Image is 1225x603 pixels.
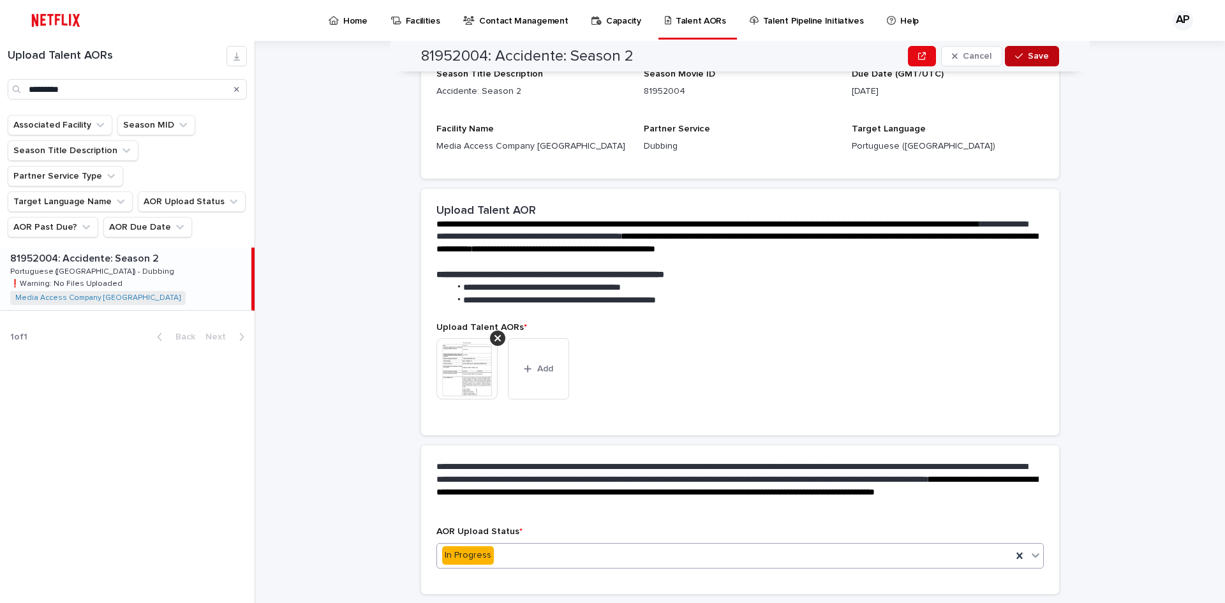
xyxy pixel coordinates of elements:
button: Target Language Name [8,191,133,212]
p: ❗️Warning: No Files Uploaded [10,277,125,288]
img: ifQbXi3ZQGMSEF7WDB7W [26,8,86,33]
p: Portuguese ([GEOGRAPHIC_DATA]) - Dubbing [10,265,177,276]
span: Partner Service [644,124,710,133]
button: AOR Upload Status [138,191,246,212]
p: Portuguese ([GEOGRAPHIC_DATA]) [852,140,1044,153]
a: Media Access Company [GEOGRAPHIC_DATA] [15,294,181,302]
button: Add [508,338,569,399]
button: Back [147,331,200,343]
p: 81952004: Accidente: Season 2 [10,250,161,265]
span: Season Movie ID [644,70,715,78]
button: Save [1005,46,1059,66]
span: Back [168,332,195,341]
div: AP [1173,10,1193,31]
p: Accidente: Season 2 [436,85,628,98]
p: 81952004 [644,85,836,98]
h1: Upload Talent AORs [8,49,226,63]
span: Upload Talent AORs [436,323,527,332]
button: Cancel [941,46,1002,66]
button: Next [200,331,255,343]
span: Target Language [852,124,926,133]
button: Season Title Description [8,140,138,161]
p: [DATE] [852,85,1044,98]
span: Due Date (GMT/UTC) [852,70,944,78]
button: Season MID [117,115,195,135]
p: Dubbing [644,140,836,153]
span: Facility Name [436,124,494,133]
button: Associated Facility [8,115,112,135]
span: Add [537,364,553,373]
h2: 81952004: Accidente: Season 2 [421,47,634,66]
input: Search [8,79,247,100]
h2: Upload Talent AOR [436,204,536,218]
span: AOR Upload Status [436,527,523,536]
span: Next [205,332,234,341]
span: Save [1028,52,1049,61]
span: Season Title Description [436,70,543,78]
button: AOR Due Date [103,217,192,237]
p: Media Access Company [GEOGRAPHIC_DATA] [436,140,628,153]
button: AOR Past Due? [8,217,98,237]
button: Partner Service Type [8,166,123,186]
span: Cancel [963,52,991,61]
div: In Progress [442,546,494,565]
